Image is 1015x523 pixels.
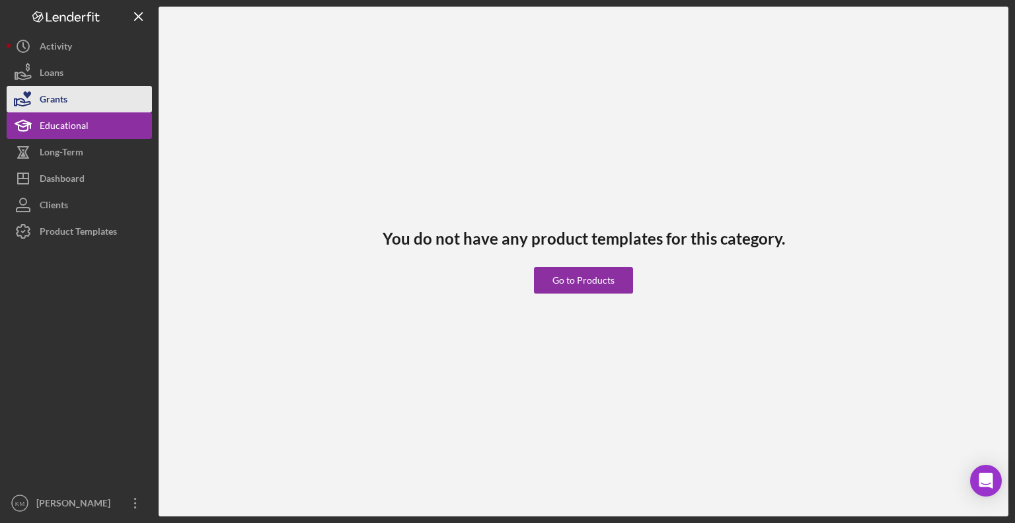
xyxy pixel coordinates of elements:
text: KM [15,500,24,507]
button: Product Templates [7,218,152,245]
div: Activity [40,33,72,63]
button: Loans [7,60,152,86]
button: Long-Term [7,139,152,165]
div: Open Intercom Messenger [970,465,1002,497]
div: Educational [40,112,89,142]
h3: You do not have any product templates for this category. [383,229,785,248]
div: Long-Term [40,139,83,169]
button: Clients [7,192,152,218]
button: Go to Products [534,267,633,294]
button: Activity [7,33,152,60]
div: Loans [40,60,63,89]
button: Educational [7,112,152,139]
button: KM[PERSON_NAME] [7,490,152,516]
button: Dashboard [7,165,152,192]
div: Product Templates [40,218,117,248]
div: [PERSON_NAME] [33,490,119,520]
button: Grants [7,86,152,112]
div: Go to Products [552,267,615,294]
div: Dashboard [40,165,85,195]
a: Go to Products [534,247,633,294]
div: Grants [40,86,67,116]
div: Clients [40,192,68,221]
